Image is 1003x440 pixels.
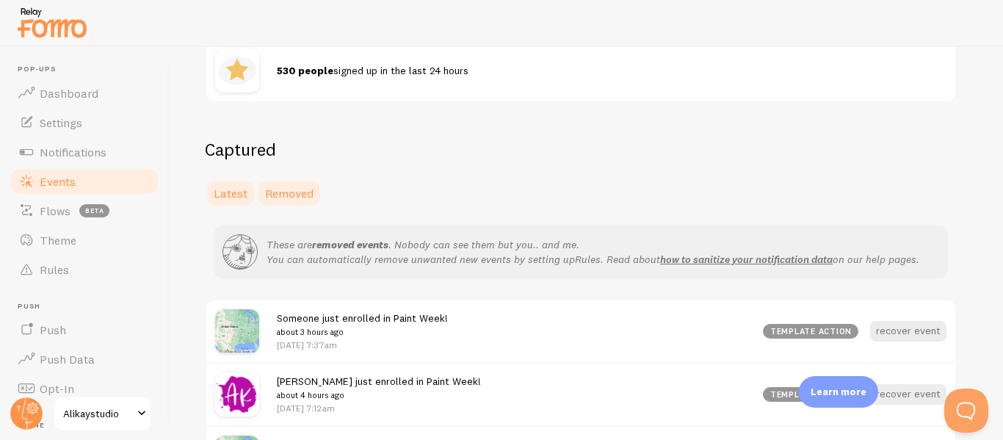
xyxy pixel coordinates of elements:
[214,186,247,201] span: Latest
[9,167,160,196] a: Events
[205,178,256,208] a: Latest
[215,48,259,93] img: rating.jpg
[40,262,69,277] span: Rules
[40,115,82,130] span: Settings
[870,384,946,405] button: recover event
[9,374,160,403] a: Opt-In
[277,402,481,414] p: [DATE] 7:12am
[40,352,95,367] span: Push Data
[9,108,160,137] a: Settings
[575,253,601,266] i: Rules
[40,145,106,159] span: Notifications
[9,137,160,167] a: Notifications
[215,372,259,416] img: alikaystudio.com
[267,237,919,267] p: These are . Nobody can see them but you.. and me. You can automatically remove unwanted new event...
[63,405,133,422] span: Alikaystudio
[312,238,388,251] strong: removed events
[277,64,333,77] strong: 530 people
[870,321,946,342] button: recover event
[277,325,448,339] small: about 3 hours ago
[215,309,259,353] img: -USA.png
[9,226,160,255] a: Theme
[944,389,988,433] iframe: Help Scout Beacon - Open
[277,339,448,351] p: [DATE] 7:37am
[277,311,448,339] span: Someone just enrolled in Paint Week!
[277,389,481,402] small: about 4 hours ago
[79,204,109,217] span: beta
[18,302,160,311] span: Push
[256,178,322,208] a: Removed
[40,233,76,248] span: Theme
[9,255,160,284] a: Rules
[9,345,160,374] a: Push Data
[9,79,160,108] a: Dashboard
[15,4,89,41] img: fomo-relay-logo-orange.svg
[53,396,152,431] a: Alikaystudio
[660,253,833,266] a: how to sanitize your notification data
[40,86,98,101] span: Dashboard
[763,324,858,339] div: template action
[763,387,858,402] div: template action
[9,196,160,226] a: Flows beta
[811,385,866,399] p: Learn more
[277,64,468,77] span: signed up in the last 24 hours
[18,65,160,74] span: Pop-ups
[799,376,878,408] div: Learn more
[40,174,76,189] span: Events
[205,138,957,161] h2: Captured
[277,375,481,402] span: [PERSON_NAME] just enrolled in Paint Week!
[9,315,160,345] a: Push
[40,322,66,337] span: Push
[265,186,314,201] span: Removed
[40,203,70,218] span: Flows
[40,381,74,396] span: Opt-In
